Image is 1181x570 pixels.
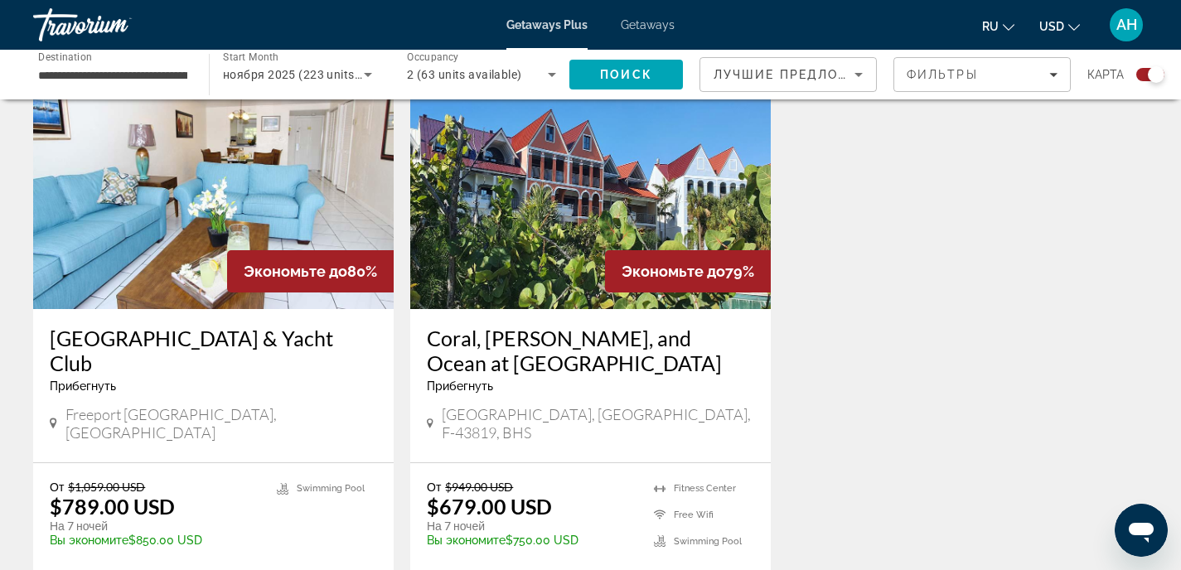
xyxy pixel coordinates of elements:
a: Getaways [621,18,675,31]
span: Поиск [600,68,652,81]
span: Прибегнуть [427,379,493,393]
span: AH [1116,17,1137,33]
iframe: Кнопка для запуску вікна повідомлень [1115,504,1168,557]
span: Прибегнуть [50,379,116,393]
span: Start Month [223,51,278,63]
span: $949.00 USD [445,480,513,494]
p: $789.00 USD [50,494,175,519]
span: Free Wifi [674,510,714,520]
span: Экономьте до [244,263,347,280]
span: [GEOGRAPHIC_DATA], [GEOGRAPHIC_DATA], F-43819, BHS [442,405,754,442]
button: Search [569,60,683,89]
span: Freeport [GEOGRAPHIC_DATA], [GEOGRAPHIC_DATA] [65,405,377,442]
button: Change language [982,14,1014,38]
p: $850.00 USD [50,534,260,547]
span: От [427,480,441,494]
a: Travorium [33,3,199,46]
button: Filters [893,57,1071,92]
p: $750.00 USD [427,534,637,547]
a: Coral, [PERSON_NAME], and Ocean at [GEOGRAPHIC_DATA] [427,326,754,375]
span: Occupancy [407,51,459,63]
span: ru [982,20,999,33]
span: Fitness Center [674,483,736,494]
div: 79% [605,250,771,292]
img: Coral, Marlin, and Ocean at Taino Beach Resort [410,44,771,309]
span: Destination [38,51,92,62]
span: Экономьте до [622,263,725,280]
span: Swimming Pool [297,483,365,494]
span: карта [1087,63,1124,86]
p: На 7 ночей [427,519,637,534]
span: Фильтры [907,68,978,81]
span: Лучшие предложения [714,68,890,81]
div: 80% [227,250,394,292]
span: USD [1039,20,1064,33]
button: User Menu [1105,7,1148,42]
span: От [50,480,64,494]
p: На 7 ночей [50,519,260,534]
button: Change currency [1039,14,1080,38]
span: Вы экономите [50,534,128,547]
a: Getaways Plus [506,18,588,31]
span: Swimming Pool [674,536,742,547]
a: [GEOGRAPHIC_DATA] & Yacht Club [50,326,377,375]
p: $679.00 USD [427,494,552,519]
img: Ocean Reef Resort & Yacht Club [33,44,394,309]
span: 2 (63 units available) [407,68,522,81]
span: ноября 2025 (223 units available) [223,68,410,81]
mat-select: Sort by [714,65,863,85]
span: Вы экономите [427,534,506,547]
span: $1,059.00 USD [68,480,145,494]
input: Select destination [38,65,187,85]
